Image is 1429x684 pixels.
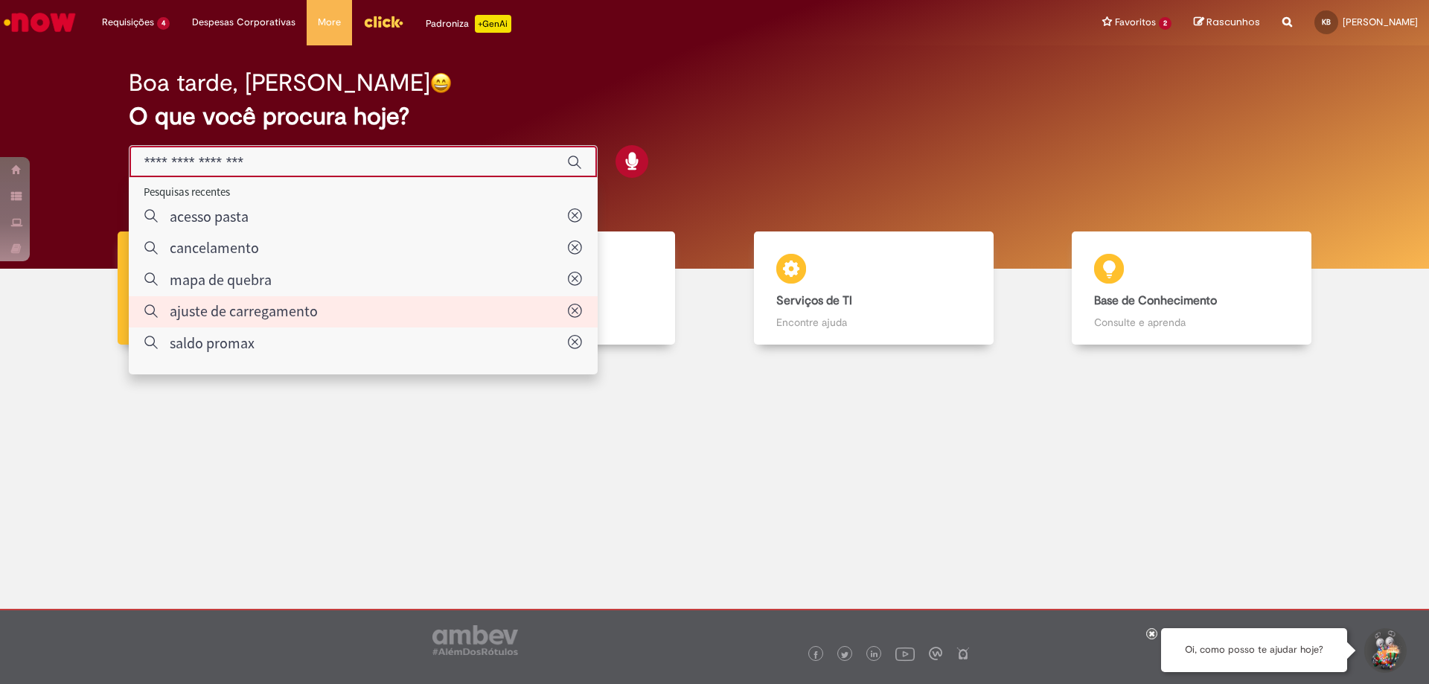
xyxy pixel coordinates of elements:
[102,15,154,30] span: Requisições
[1094,293,1217,308] b: Base de Conhecimento
[363,10,403,33] img: click_logo_yellow_360x200.png
[929,647,942,660] img: logo_footer_workplace.png
[1362,628,1407,673] button: Iniciar Conversa de Suporte
[776,293,852,308] b: Serviços de TI
[157,17,170,30] span: 4
[1115,15,1156,30] span: Favoritos
[841,651,848,659] img: logo_footer_twitter.png
[895,644,915,663] img: logo_footer_youtube.png
[426,15,511,33] div: Padroniza
[318,15,341,30] span: More
[432,625,518,655] img: logo_footer_ambev_rotulo_gray.png
[1033,231,1352,345] a: Base de Conhecimento Consulte e aprenda
[812,651,819,659] img: logo_footer_facebook.png
[1206,15,1260,29] span: Rascunhos
[129,70,430,96] h2: Boa tarde, [PERSON_NAME]
[1159,17,1171,30] span: 2
[1194,16,1260,30] a: Rascunhos
[1343,16,1418,28] span: [PERSON_NAME]
[956,647,970,660] img: logo_footer_naosei.png
[192,15,295,30] span: Despesas Corporativas
[871,651,878,659] img: logo_footer_linkedin.png
[1161,628,1347,672] div: Oi, como posso te ajudar hoje?
[430,72,452,94] img: happy-face.png
[129,103,1301,130] h2: O que você procura hoje?
[776,315,971,330] p: Encontre ajuda
[714,231,1033,345] a: Serviços de TI Encontre ajuda
[78,231,397,345] a: Tirar dúvidas Tirar dúvidas com Lupi Assist e Gen Ai
[1,7,78,37] img: ServiceNow
[1094,315,1289,330] p: Consulte e aprenda
[1322,17,1331,27] span: KB
[475,15,511,33] p: +GenAi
